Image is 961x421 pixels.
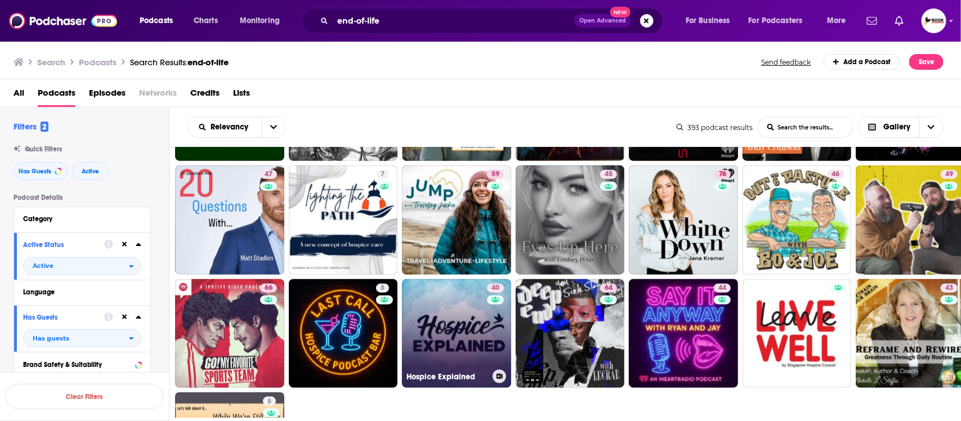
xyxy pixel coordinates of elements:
[263,397,276,406] a: 8
[130,57,229,68] div: Search Results:
[289,165,398,275] a: 7
[741,12,819,30] button: open menu
[23,288,134,296] div: Language
[718,283,726,294] span: 44
[714,170,731,179] a: 76
[79,57,117,68] h3: Podcasts
[516,279,625,388] a: 64
[909,54,944,70] button: Save
[139,84,177,107] span: Networks
[23,257,141,275] h2: filter dropdown
[186,12,225,30] a: Charts
[260,284,277,293] a: 66
[406,372,488,382] h3: Hospice Explained
[289,279,398,388] a: 8
[376,284,389,293] a: 8
[6,384,163,409] button: Clear Filters
[487,170,504,179] a: 59
[41,122,48,132] span: 2
[9,10,117,32] img: Podchaser - Follow, Share and Rate Podcasts
[858,117,944,138] button: Choose View
[749,13,803,29] span: For Podcasters
[82,168,99,174] span: Active
[267,396,271,407] span: 8
[629,165,738,275] a: 76
[33,335,69,342] span: Has guests
[23,215,134,223] div: Category
[402,165,511,275] a: 59
[23,238,104,252] button: Active Status
[187,57,229,68] span: end-of-life
[574,14,631,28] button: Open AdvancedNew
[312,8,674,34] div: Search podcasts, credits, & more...
[891,11,908,30] a: Show notifications dropdown
[265,169,272,180] span: 47
[743,165,852,275] a: 46
[23,285,141,299] button: Language
[265,283,272,294] span: 66
[381,169,385,180] span: 7
[629,279,738,388] a: 44
[491,283,499,294] span: 40
[23,257,141,275] button: open menu
[23,329,141,347] h2: filter dropdown
[14,162,68,180] button: Has Guests
[758,57,815,67] button: Send feedback
[211,123,253,131] span: Relevancy
[402,279,511,388] a: 40Hospice Explained
[610,7,631,17] span: New
[23,329,141,347] button: open menu
[240,13,280,29] span: Monitoring
[605,169,613,180] span: 45
[376,170,389,179] a: 7
[945,169,953,180] span: 49
[677,123,753,132] div: 393 podcast results
[25,145,62,153] span: Quick Filters
[600,284,617,293] a: 64
[38,84,75,107] a: Podcasts
[262,117,285,137] button: open menu
[941,170,958,179] a: 49
[516,165,625,275] a: 45
[819,12,860,30] button: open menu
[23,310,104,324] button: Has Guests
[678,12,744,30] button: open menu
[260,170,277,179] a: 47
[14,84,24,107] a: All
[922,8,946,33] button: Show profile menu
[190,84,220,107] a: Credits
[381,283,385,294] span: 8
[187,117,286,138] h2: Choose List sort
[194,13,218,29] span: Charts
[130,57,229,68] a: Search Results:end-of-life
[883,123,910,131] span: Gallery
[14,194,151,201] p: Podcast Details
[23,361,132,369] div: Brand Safety & Suitability
[233,84,250,107] a: Lists
[23,313,97,321] div: Has Guests
[23,241,97,249] div: Active Status
[579,18,626,24] span: Open Advanced
[89,84,126,107] a: Episodes
[188,123,262,131] button: open menu
[19,168,51,174] span: Has Guests
[23,357,141,371] button: Brand Safety & Suitability
[23,212,141,226] button: Category
[72,162,109,180] button: Active
[37,57,65,68] h3: Search
[828,170,844,179] a: 46
[33,263,53,269] span: Active
[605,283,613,294] span: 64
[140,13,173,29] span: Podcasts
[232,12,294,30] button: open menu
[714,284,731,293] a: 44
[132,12,187,30] button: open menu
